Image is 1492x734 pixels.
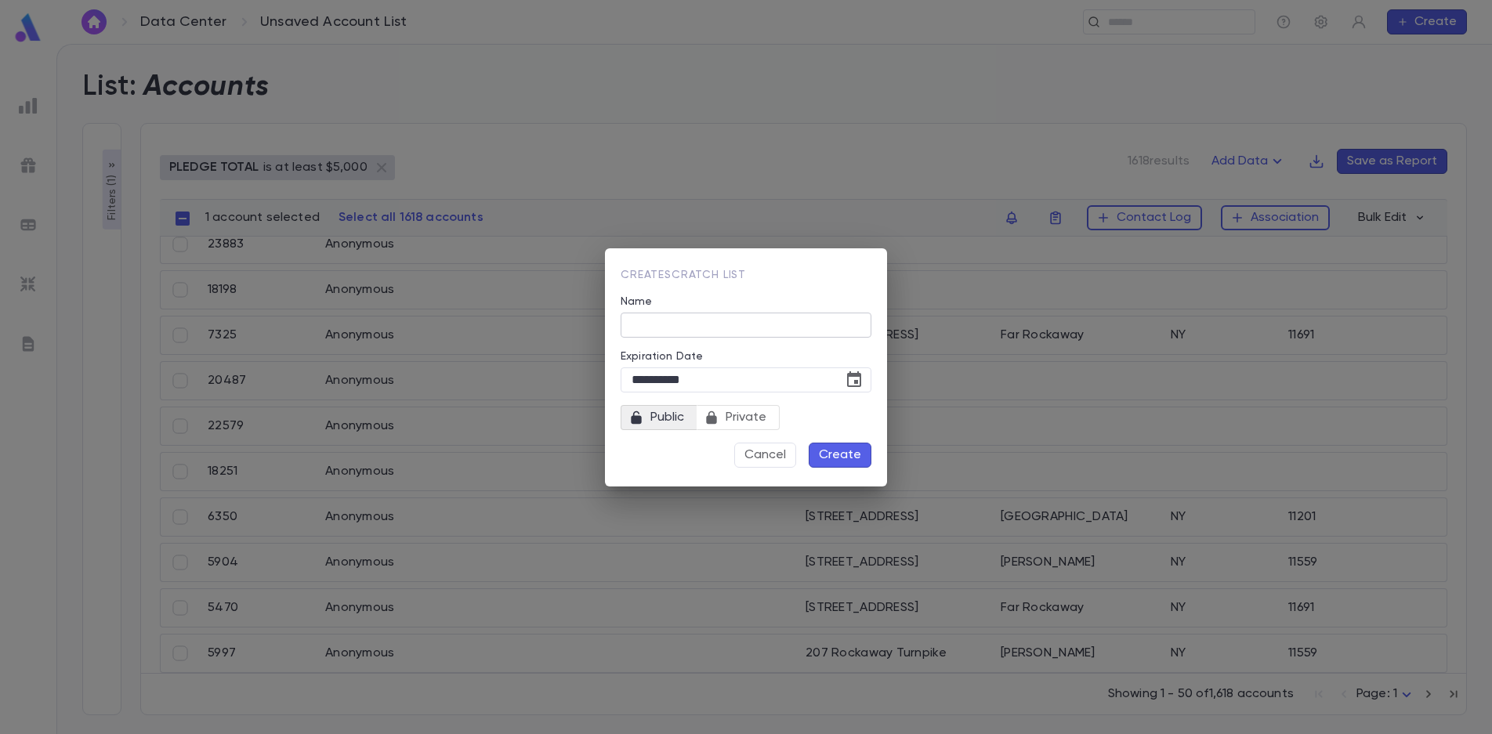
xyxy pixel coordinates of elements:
[734,443,796,468] button: Cancel
[697,405,780,430] button: Private
[621,350,871,363] label: Expiration Date
[644,407,690,428] span: Public
[621,269,746,280] span: Create Scratch List
[719,407,773,428] span: Private
[621,405,697,430] button: Public
[809,443,871,468] button: Create
[838,364,870,396] button: Choose date, selected date is Oct 28, 2025
[621,295,653,308] label: Name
